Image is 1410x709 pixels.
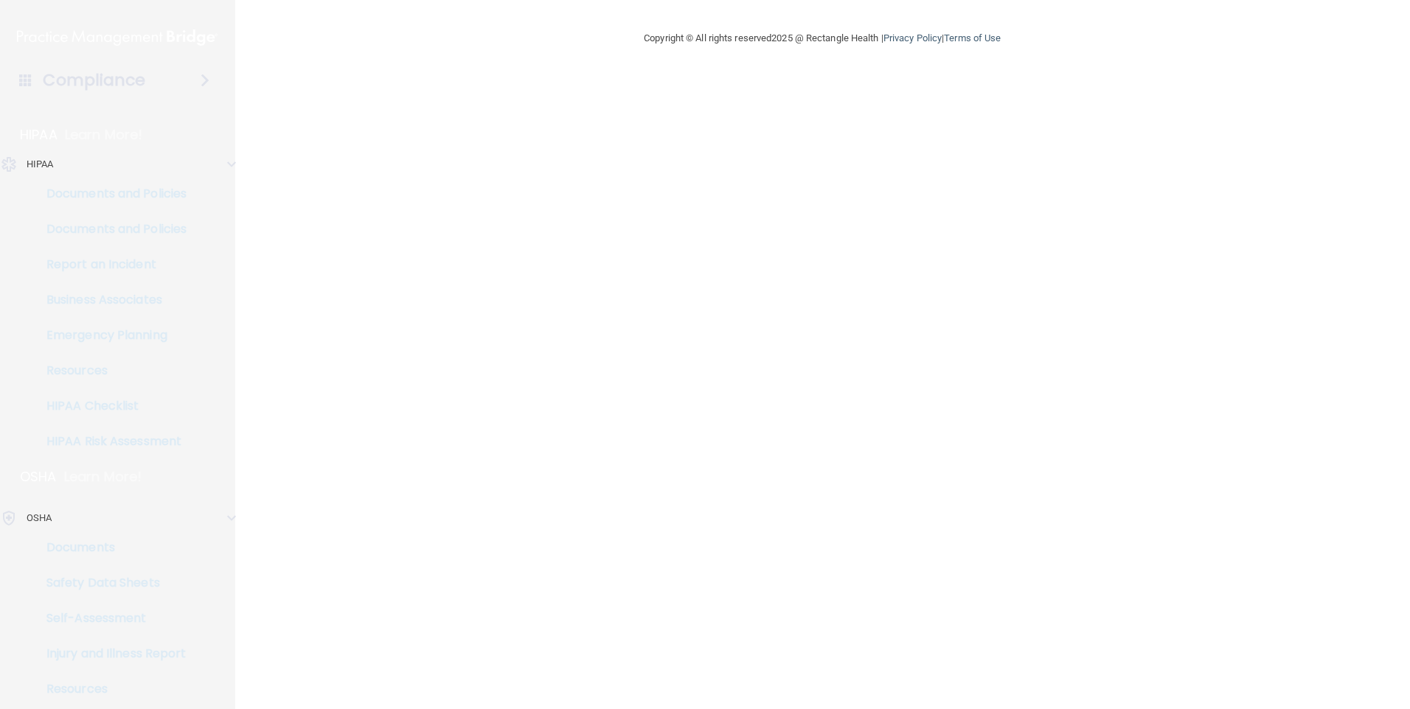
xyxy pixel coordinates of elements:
[10,399,211,413] p: HIPAA Checklist
[10,682,211,696] p: Resources
[10,222,211,237] p: Documents and Policies
[27,156,54,173] p: HIPAA
[65,126,143,144] p: Learn More!
[20,468,57,486] p: OSHA
[64,468,142,486] p: Learn More!
[10,434,211,449] p: HIPAA Risk Assessment
[10,186,211,201] p: Documents and Policies
[10,293,211,307] p: Business Associates
[43,70,145,91] h4: Compliance
[17,23,218,52] img: PMB logo
[10,328,211,343] p: Emergency Planning
[27,509,52,527] p: OSHA
[10,363,211,378] p: Resources
[944,32,1001,43] a: Terms of Use
[10,576,211,590] p: Safety Data Sheets
[20,126,58,144] p: HIPAA
[10,611,211,626] p: Self-Assessment
[10,540,211,555] p: Documents
[10,257,211,272] p: Report an Incident
[10,646,211,661] p: Injury and Illness Report
[883,32,942,43] a: Privacy Policy
[553,15,1091,62] div: Copyright © All rights reserved 2025 @ Rectangle Health | |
